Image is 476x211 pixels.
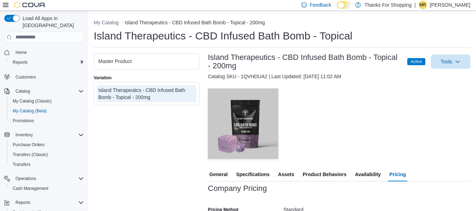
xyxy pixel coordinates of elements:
button: My Catalog (Classic) [7,96,87,106]
p: Thanks For Shopping [364,1,412,9]
button: Home [1,47,87,57]
div: Matt Richardson [419,1,427,9]
span: Active [410,58,422,65]
button: Reports [1,198,87,207]
a: My Catalog (Classic) [10,97,55,105]
a: Reports [10,58,30,67]
span: Availability [355,167,381,181]
span: Catalog [13,87,84,95]
a: Promotions [10,117,37,125]
button: Customers [1,72,87,82]
a: My Catalog (Beta) [10,107,50,115]
span: Product Behaviors [303,167,346,181]
span: Reports [16,200,30,205]
button: My Catalog (Beta) [7,106,87,116]
button: Tools [431,55,470,69]
a: Cash Management [10,184,51,193]
span: Tools [441,58,452,65]
span: MR [420,1,426,9]
span: Purchase Orders [13,142,45,148]
button: Island Therapeutics - CBD Infused Bath Bomb - Topical - 200mg [125,20,265,25]
button: Transfers [7,160,87,169]
span: Reports [13,60,27,65]
h3: Company Pricing [208,184,267,193]
span: General [209,167,228,181]
img: Image for Island Therapeutics - CBD Infused Bath Bomb - Topical - 200mg [208,88,278,159]
img: Cova [14,1,46,8]
span: Catalog [16,88,30,94]
span: Customers [16,74,36,80]
span: Purchase Orders [10,141,84,149]
span: Load All Apps in [GEOGRAPHIC_DATA] [20,15,84,29]
span: Specifications [236,167,270,181]
span: My Catalog (Beta) [10,107,84,115]
span: Operations [13,174,84,183]
button: Transfers (Classic) [7,150,87,160]
span: Cash Management [13,186,48,191]
span: Transfers (Classic) [10,150,84,159]
span: Inventory [13,131,84,139]
p: [PERSON_NAME] [430,1,470,9]
button: Inventory [1,130,87,140]
button: Purchase Orders [7,140,87,150]
span: Promotions [10,117,84,125]
p: | [414,1,416,9]
h3: Island Therapeutics - CBD Infused Bath Bomb - Topical - 200mg [208,53,400,70]
a: Transfers (Classic) [10,150,51,159]
span: Active [407,58,425,65]
label: Variation [94,75,112,81]
span: Home [16,50,27,55]
button: Operations [13,174,39,183]
button: Catalog [13,87,33,95]
span: Promotions [13,118,34,124]
span: Feedback [310,1,331,8]
span: Transfers (Classic) [13,152,48,157]
button: My Catalog [94,20,119,25]
span: Home [13,48,84,57]
span: Cash Management [10,184,84,193]
div: Catalog SKU - 1QVHDUA2 | Last Updated: [DATE] 11:02 AM [208,73,470,80]
span: Pricing [389,167,406,181]
span: Transfers [10,160,84,169]
a: Transfers [10,160,33,169]
a: Home [13,48,30,57]
span: Customers [13,72,84,81]
span: My Catalog (Classic) [10,97,84,105]
span: My Catalog (Beta) [13,108,47,114]
h1: Island Therapeutics - CBD Infused Bath Bomb - Topical [94,29,352,43]
button: Inventory [13,131,36,139]
button: Catalog [1,86,87,96]
span: Assets [278,167,294,181]
a: Customers [13,73,39,81]
span: Reports [10,58,84,67]
input: Dark Mode [337,1,352,9]
span: Reports [13,198,84,207]
span: Transfers [13,162,30,167]
nav: An example of EuiBreadcrumbs [94,19,470,27]
a: Purchase Orders [10,141,48,149]
button: Reports [7,57,87,67]
span: Inventory [16,132,33,138]
button: Reports [13,198,33,207]
span: Operations [16,176,36,181]
div: Master Product [98,58,195,65]
button: Promotions [7,116,87,126]
div: Island Therapeutics - CBD Infused Bath Bomb - Topical - 200mg [98,87,195,101]
button: Cash Management [7,184,87,193]
button: Operations [1,174,87,184]
span: My Catalog (Classic) [13,98,52,104]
